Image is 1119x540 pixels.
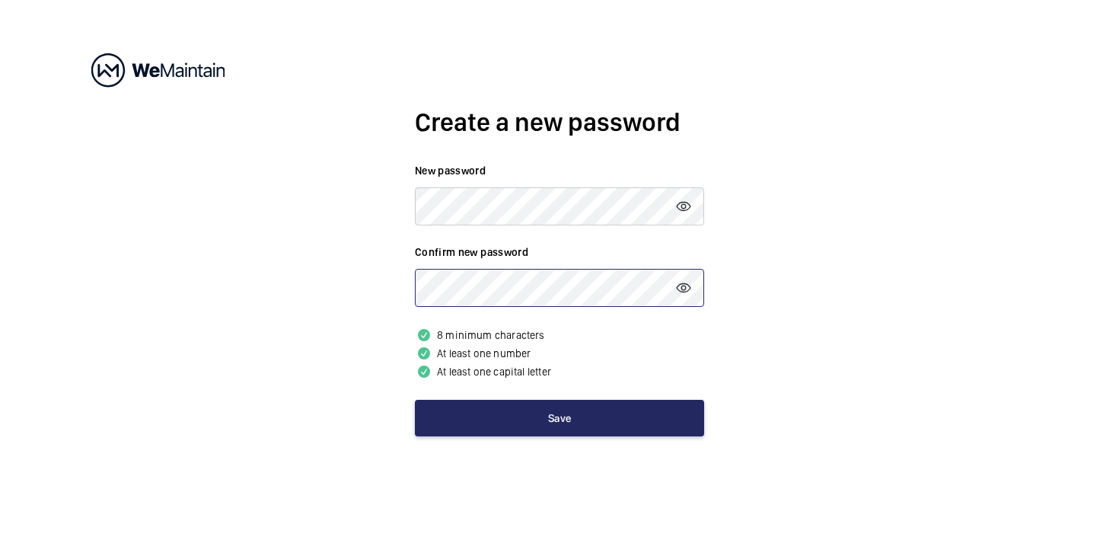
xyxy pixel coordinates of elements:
label: Confirm new password [415,244,704,260]
p: 8 minimum characters [415,326,704,344]
p: At least one number [415,344,704,363]
button: Save [415,400,704,436]
h2: Create a new password [415,104,704,140]
p: At least one capital letter [415,363,704,381]
label: New password [415,163,704,178]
